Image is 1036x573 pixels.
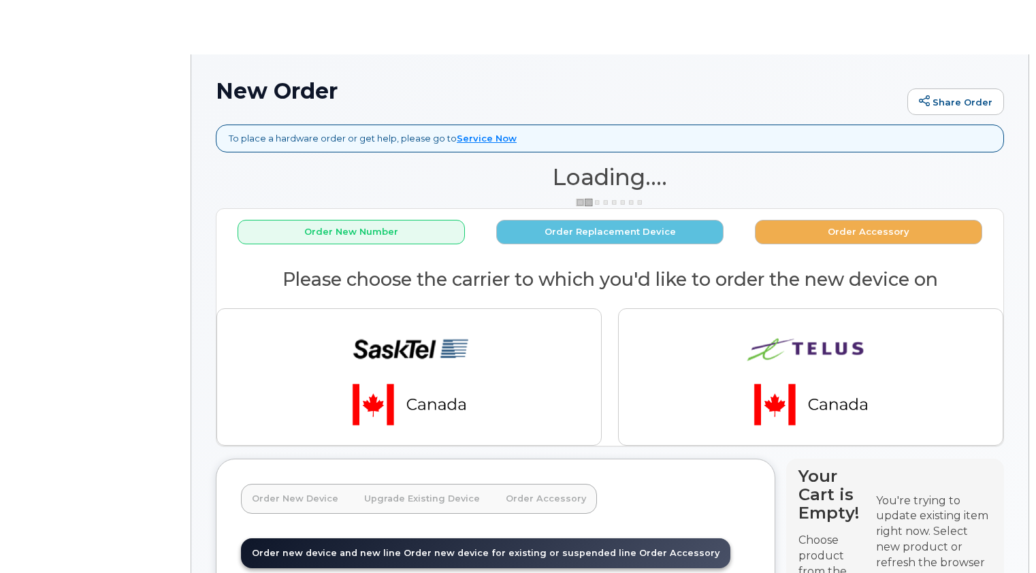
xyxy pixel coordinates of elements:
span: Order new device for existing or suspended line [404,548,636,558]
button: Order Replacement Device [496,220,724,245]
a: Service Now [457,133,517,144]
img: sasktel-0991fbb0b28d7133fe867906006c32f98e914d0e9141e08dd0faf1784f7a9326.png [314,320,504,434]
h1: Loading.... [216,165,1004,189]
img: ajax-loader-3a6953c30dc77f0bf724df975f13086db4f4c1262e45940f03d1251963f1bf2e.gif [576,197,644,208]
p: To place a hardware order or get help, please go to [229,132,517,145]
a: Upgrade Existing Device [353,484,491,514]
img: telus-75cc6df763ab2382b72c48c3e4b527536370d5b107bb7a00e77c158c994cc10b.png [715,320,906,434]
a: Share Order [907,88,1004,116]
h2: Please choose the carrier to which you'd like to order the new device on [216,269,1003,290]
button: Order New Number [238,220,465,245]
a: Order New Device [241,484,349,514]
span: Order new device and new line [252,548,401,558]
button: Order Accessory [755,220,982,245]
a: Order Accessory [495,484,597,514]
h1: New Order [216,79,901,103]
h4: Your Cart is Empty! [798,467,864,522]
span: Order Accessory [639,548,719,558]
